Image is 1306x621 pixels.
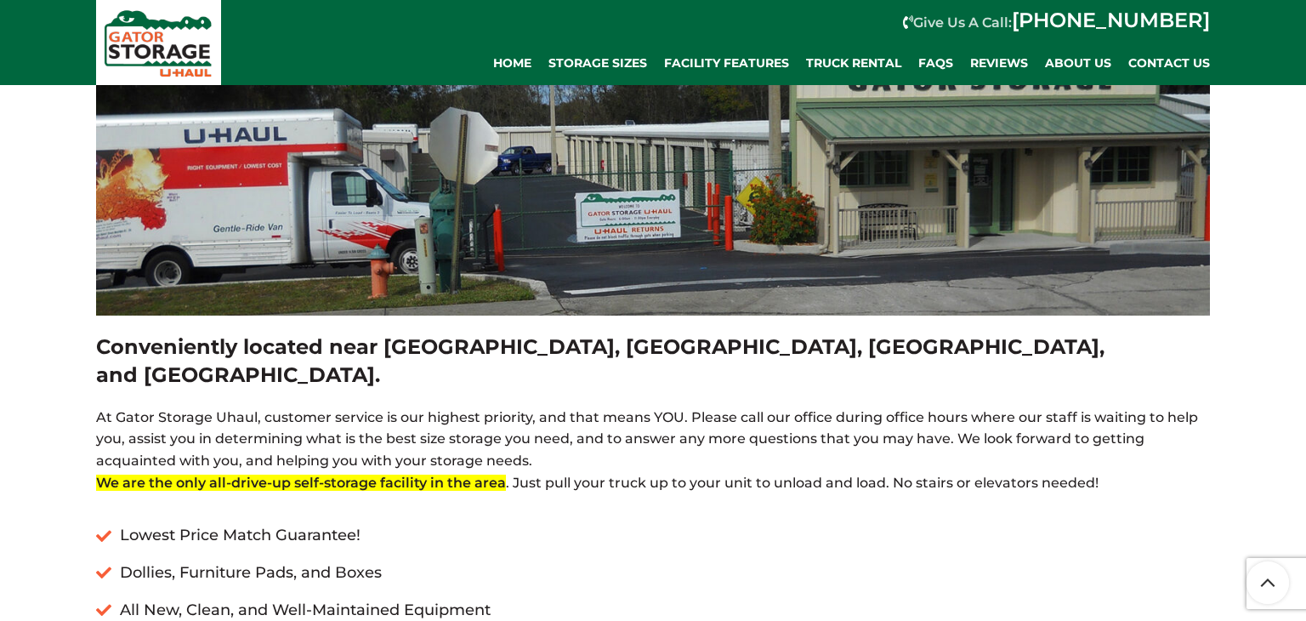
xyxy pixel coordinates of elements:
span: Facility Features [664,56,789,71]
strong: Give Us A Call: [913,14,1210,31]
span: Storage Sizes [548,56,647,71]
a: Home [485,47,540,81]
span: About Us [1045,56,1111,71]
p: . Just pull your truck up to your unit to unload and load. No stairs or elevators needed! [96,472,1210,494]
a: FAQs [910,47,962,81]
h2: Conveniently located near [GEOGRAPHIC_DATA], [GEOGRAPHIC_DATA], [GEOGRAPHIC_DATA], and [GEOGRAPHI... [96,333,1210,390]
div: Main navigation [230,47,1218,81]
span: Lowest Price Match Guarantee! [120,523,361,548]
span: REVIEWS [970,56,1028,71]
a: REVIEWS [962,47,1036,81]
a: Scroll to top button [1246,561,1289,604]
a: Storage Sizes [540,47,656,81]
span: Home [493,56,531,71]
span: We are the only all-drive-up self-storage facility in the area [96,475,506,491]
a: [PHONE_NUMBER] [1012,8,1210,32]
a: Contact Us [1120,47,1218,81]
span: Dollies, Furniture Pads, and Boxes [120,561,382,585]
span: Truck Rental [806,56,901,71]
span: Contact Us [1128,56,1210,71]
a: Facility Features [656,47,798,81]
a: Truck Rental [798,47,910,81]
span: FAQs [918,56,953,71]
a: About Us [1036,47,1120,81]
header: At Gator Storage Uhaul, customer service is our highest priority, and that means YOU. Please call... [96,407,1210,472]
